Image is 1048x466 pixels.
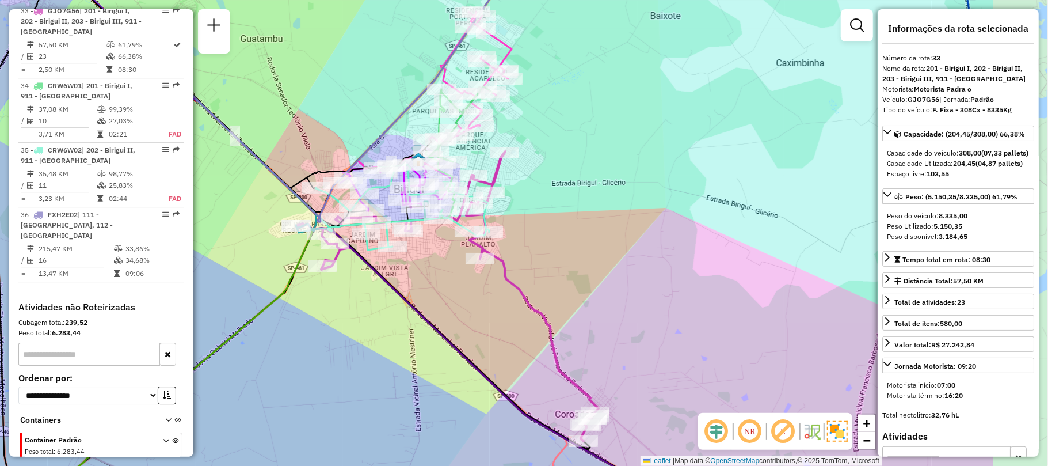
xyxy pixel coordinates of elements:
div: Espaço livre: [887,169,1030,179]
i: % de utilização do peso [106,41,115,48]
span: 6.283,44 [57,448,85,456]
span: | [673,457,674,465]
strong: Padrão [970,95,994,104]
em: Opções [162,7,169,14]
strong: 6.283,44 [52,328,81,337]
span: Peso: (5.150,35/8.335,00) 61,79% [905,192,1017,201]
a: Distância Total:57,50 KM [882,272,1034,288]
em: Rota exportada [173,7,180,14]
td: 98,77% [108,168,156,180]
div: Capacidade Utilizada: [887,158,1030,169]
strong: (04,87 pallets) [975,159,1023,168]
i: % de utilização da cubagem [114,257,123,264]
em: Rota exportada [173,211,180,218]
a: Zoom out [858,432,875,449]
img: Fluxo de ruas [803,422,821,441]
td: 23 [38,51,106,62]
div: Tipo do veículo: [882,105,1034,115]
div: Total de itens: [894,319,962,329]
td: 3,23 KM [38,193,97,204]
strong: GJO7G56 [908,95,939,104]
span: Exibir rótulo [769,418,797,445]
i: Tempo total em rota [97,195,103,202]
a: Leaflet [643,457,671,465]
span: − [863,433,871,448]
span: Capacidade: (204,45/308,00) 66,38% [904,130,1025,138]
span: Total de atividades: [894,298,965,306]
em: Opções [162,146,169,153]
i: % de utilização do peso [97,171,106,177]
span: GJO7G56 [48,6,79,15]
td: 3,71 KM [38,128,97,140]
i: Distância Total [27,245,34,252]
span: Peso do veículo: [887,211,967,220]
td: 11 [38,180,97,191]
div: Peso total: [18,328,184,338]
td: 25,83% [108,180,156,191]
div: Motorista: [882,84,1034,94]
div: Nome da rota: [882,63,1034,84]
div: Jornada Motorista: 09:20 [894,361,976,372]
a: Capacidade: (204,45/308,00) 66,38% [882,126,1034,141]
div: Peso: (5.150,35/8.335,00) 61,79% [882,206,1034,247]
a: Peso: (5.150,35/8.335,00) 61,79% [882,188,1034,204]
a: Exibir filtros [845,14,868,37]
i: Tempo total em rota [97,131,103,138]
span: | 111 - [GEOGRAPHIC_DATA], 112 - [GEOGRAPHIC_DATA] [21,210,113,240]
span: CRW6W02 [48,146,82,154]
span: 35 - [21,146,135,165]
td: 66,38% [117,51,173,62]
td: FAD [156,128,182,140]
span: Tempo total em rota: 08:30 [902,255,990,264]
em: Opções [162,82,169,89]
div: Veículo: [882,94,1034,105]
td: 09:06 [125,268,180,279]
td: = [21,64,26,75]
td: 35,48 KM [38,168,97,180]
td: 37,08 KM [38,104,97,115]
i: % de utilização do peso [114,245,123,252]
span: Container Padrão [25,435,149,445]
i: % de utilização do peso [97,106,106,113]
span: CRW6W01 [48,81,82,90]
span: Ocultar deslocamento [703,418,730,445]
h4: Atividades não Roteirizadas [18,302,184,313]
td: 13,47 KM [38,268,113,279]
div: Número da rota: [882,53,1034,63]
td: = [21,193,26,204]
td: 99,39% [108,104,156,115]
em: Opções [162,211,169,218]
div: Motorista início: [887,380,1030,391]
i: Total de Atividades [27,257,34,264]
span: FXH2E02 [48,210,78,219]
em: Rota exportada [173,146,180,153]
td: 02:21 [108,128,156,140]
a: Tempo total em rota: 08:30 [882,251,1034,267]
div: Valor total: [894,340,974,350]
strong: (07,33 pallets) [981,149,1028,157]
a: Jornada Motorista: 09:20 [882,358,1034,373]
div: Capacidade: (204,45/308,00) 66,38% [882,143,1034,184]
a: OpenStreetMap [711,457,760,465]
td: = [21,268,26,279]
div: Motorista término: [887,391,1030,401]
em: Rota exportada [173,82,180,89]
strong: Motorista Padra o [914,85,971,93]
a: Nova sessão e pesquisa [203,14,226,40]
td: 33,86% [125,243,180,255]
span: 33 - [21,6,142,36]
span: | Jornada: [939,95,994,104]
h4: Informações da rota selecionada [882,23,1034,34]
label: Ordenar por: [18,371,184,385]
i: Distância Total [27,41,34,48]
span: : [54,448,55,456]
a: Zoom in [858,415,875,432]
div: Capacidade do veículo: [887,148,1030,158]
td: / [21,51,26,62]
a: Total de itens:580,00 [882,315,1034,331]
td: 16 [38,255,113,266]
td: 34,68% [125,255,180,266]
img: Exibir/Ocultar setores [827,421,848,442]
span: 34 - [21,81,132,100]
td: 61,79% [117,39,173,51]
